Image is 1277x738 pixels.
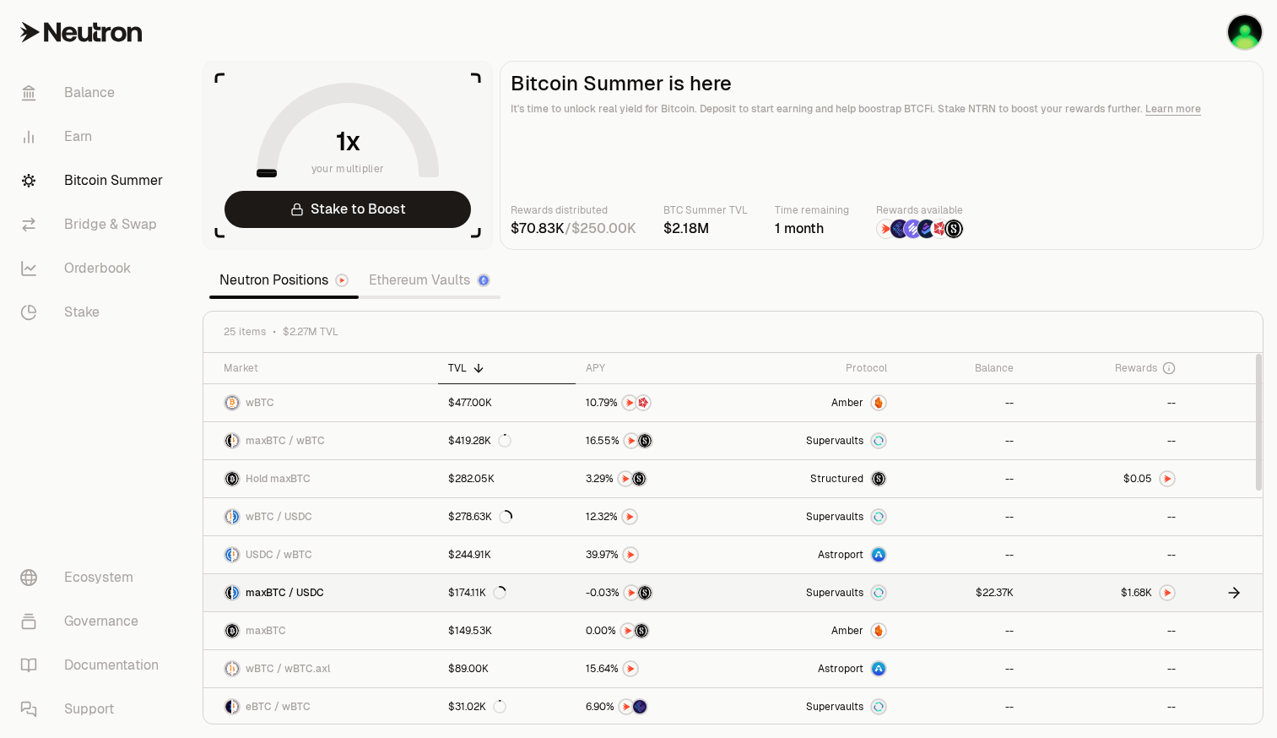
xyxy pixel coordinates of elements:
img: Supervaults [872,700,885,714]
button: NTRN [586,546,722,563]
a: maxBTC LogoUSDC LogomaxBTC / USDC [203,574,438,611]
a: Stake [7,290,182,334]
img: wBTC.axl Logo [233,662,239,676]
a: USDC LogowBTC LogoUSDC / wBTC [203,536,438,573]
img: Neutron Logo [337,275,347,285]
img: NTRN [624,548,637,562]
a: Balance [7,71,182,115]
a: -- [897,650,1024,687]
a: NTRN Logo [1024,574,1186,611]
span: Hold maxBTC [246,472,311,486]
a: -- [1024,536,1186,573]
p: It's time to unlock real yield for Bitcoin. Deposit to start earning and help boostrap BTCFi. Sta... [511,100,1253,117]
a: wBTC LogowBTC [203,384,438,421]
a: NTRN [576,650,733,687]
a: $282.05K [438,460,576,497]
img: Supervaults [872,510,885,524]
a: NTRNStructured Points [576,422,733,459]
img: maxBTC Logo [225,434,231,448]
a: $174.11K [438,574,576,611]
a: maxBTC LogomaxBTC [203,612,438,649]
img: NTRN [623,510,636,524]
img: NTRN [877,220,896,238]
a: -- [897,384,1024,421]
a: $477.00K [438,384,576,421]
img: NTRN [625,586,638,600]
a: -- [897,536,1024,573]
img: Amber [872,396,885,410]
img: Structured Points [632,472,646,486]
img: NTRN [623,396,636,410]
a: Astroport [733,650,897,687]
img: Supervaults [872,586,885,600]
img: wBTC Logo [225,396,239,410]
div: Protocol [743,361,887,375]
img: EtherFi Points [890,220,909,238]
p: BTC Summer TVL [663,202,748,219]
a: Ethereum Vaults [359,263,501,297]
div: Balance [907,361,1014,375]
a: -- [897,422,1024,459]
a: Governance [7,600,182,643]
a: SupervaultsSupervaults [733,422,897,459]
span: Astroport [818,662,863,676]
img: Structured Points [635,624,648,638]
a: Neutron Positions [209,263,359,297]
img: Structured Points [638,586,652,600]
span: $2.27M TVL [283,325,338,339]
a: maxBTC LogowBTC LogomaxBTC / wBTC [203,422,438,459]
span: Supervaults [806,586,863,600]
span: Rewards [1115,361,1157,375]
a: $278.63K [438,498,576,535]
button: NTRNMars Fragments [586,394,722,411]
img: eBTC Logo [225,700,231,714]
div: APY [586,361,722,375]
a: -- [897,612,1024,649]
img: Amber [872,624,885,638]
img: wBTC Logo [225,662,231,676]
img: maxBTC Logo [225,624,239,638]
a: -- [1024,688,1186,725]
a: NTRNEtherFi Points [576,688,733,725]
button: NTRNStructured Points [586,470,722,487]
img: Solv Points [904,220,923,238]
a: wBTC LogowBTC.axl LogowBTC / wBTC.axl [203,650,438,687]
a: -- [897,688,1024,725]
img: Bedrock Diamonds [917,220,936,238]
div: Market [224,361,428,375]
p: Rewards available [876,202,964,219]
div: TVL [448,361,565,375]
button: NTRN [586,660,722,677]
img: EtherFi Points [633,700,647,714]
a: SupervaultsSupervaults [733,688,897,725]
div: $419.28K [448,434,511,448]
img: maxBTC [872,472,885,486]
a: NTRNStructured Points [576,460,733,497]
button: NTRNStructured Points [586,432,722,449]
a: Orderbook [7,247,182,290]
button: NTRN [586,508,722,525]
a: eBTC LogowBTC LogoeBTC / wBTC [203,688,438,725]
span: Supervaults [806,700,863,714]
img: NTRN Logo [1161,586,1174,600]
div: $89.00K [448,662,489,676]
button: NTRNEtherFi Points [586,698,722,715]
span: Amber [831,624,863,638]
span: Astroport [818,548,863,562]
a: SupervaultsSupervaults [733,574,897,611]
img: NTRN [621,624,635,638]
a: $31.02K [438,688,576,725]
a: NTRN [576,498,733,535]
img: KO [1228,15,1262,49]
a: -- [897,498,1024,535]
img: Mars Fragments [636,396,650,410]
a: StructuredmaxBTC [733,460,897,497]
a: Astroport [733,536,897,573]
img: USDC Logo [225,548,231,562]
a: NTRN Logo [1024,460,1186,497]
img: maxBTC Logo [225,586,231,600]
h2: Bitcoin Summer is here [511,72,1253,95]
button: NTRNStructured Points [586,622,722,639]
img: Supervaults [872,434,885,448]
a: SupervaultsSupervaults [733,498,897,535]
